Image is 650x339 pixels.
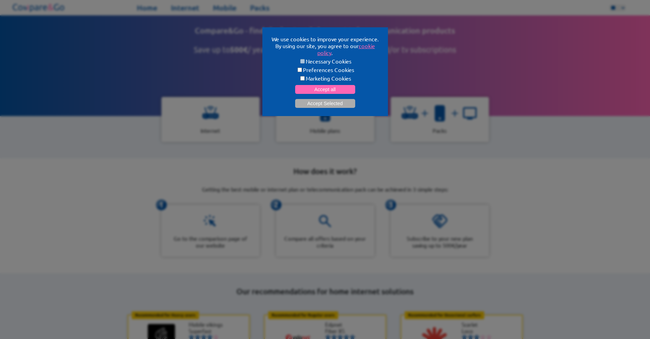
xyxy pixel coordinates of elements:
label: Marketing Cookies [271,75,380,82]
input: Marketing Cookies [300,76,305,81]
button: Accept all [295,85,355,94]
input: Preferences Cookies [298,68,302,72]
input: Necessary Cookies [300,59,305,63]
label: Necessary Cookies [271,58,380,65]
label: Preferences Cookies [271,66,380,73]
a: cookie policy [317,42,375,56]
button: Accept Selected [295,99,355,108]
p: We use cookies to improve your experience. By using our site, you agree to our . [271,36,380,56]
